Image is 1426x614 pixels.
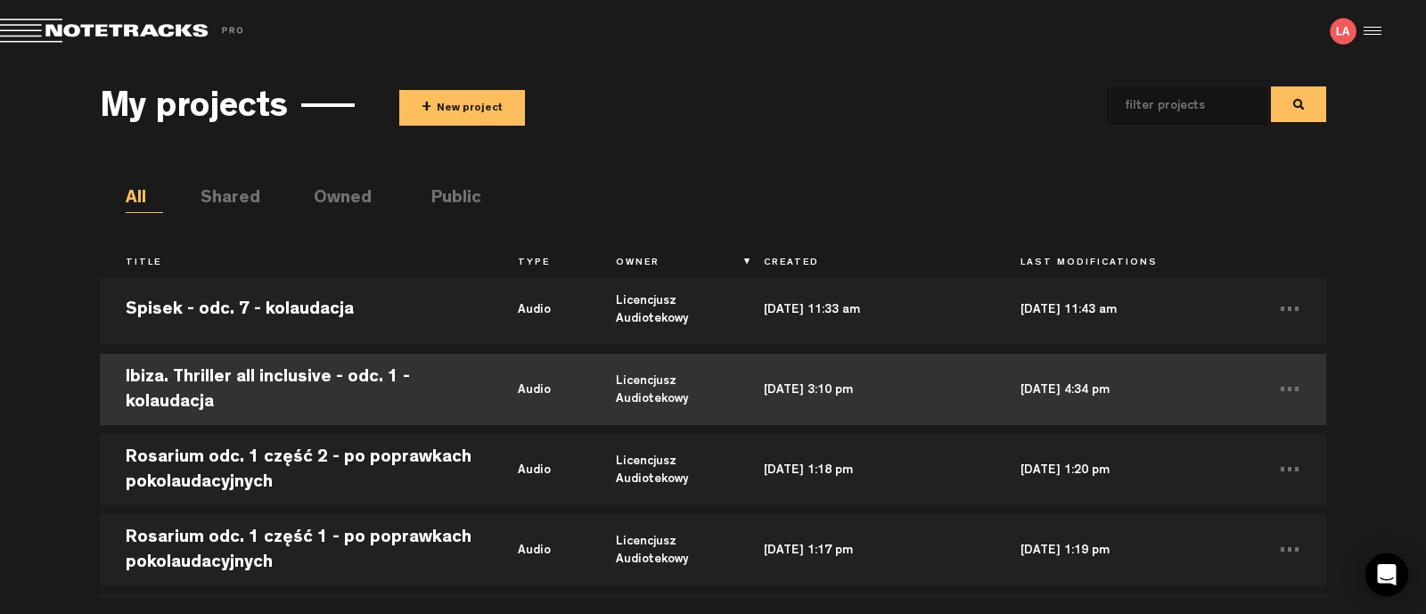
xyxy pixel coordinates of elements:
[995,269,1252,349] td: [DATE] 11:43 am
[1252,430,1326,510] td: ...
[492,510,590,590] td: audio
[590,349,737,430] td: Licencjusz Audiotekowy
[492,430,590,510] td: audio
[1252,349,1326,430] td: ...
[738,269,996,349] td: [DATE] 11:33 am
[738,430,996,510] td: [DATE] 1:18 pm
[399,90,525,126] button: +New project
[995,510,1252,590] td: [DATE] 1:19 pm
[738,349,996,430] td: [DATE] 3:10 pm
[100,90,288,129] h3: My projects
[100,349,492,430] td: Ibiza. Thriller all inclusive - odc. 1 - kolaudacja
[1330,18,1356,45] img: letters
[995,349,1252,430] td: [DATE] 4:34 pm
[590,249,737,279] th: Owner
[1252,269,1326,349] td: ...
[1252,510,1326,590] td: ...
[314,186,351,213] li: Owned
[100,510,492,590] td: Rosarium odc. 1 część 1 - po poprawkach pokolaudacyjnych
[100,249,492,279] th: Title
[590,269,737,349] td: Licencjusz Audiotekowy
[126,186,163,213] li: All
[100,269,492,349] td: Spisek - odc. 7 - kolaudacja
[492,349,590,430] td: audio
[100,430,492,510] td: Rosarium odc. 1 część 2 - po poprawkach pokolaudacyjnych
[995,249,1252,279] th: Last Modifications
[590,430,737,510] td: Licencjusz Audiotekowy
[422,98,431,119] span: +
[738,510,996,590] td: [DATE] 1:17 pm
[201,186,238,213] li: Shared
[590,510,737,590] td: Licencjusz Audiotekowy
[492,269,590,349] td: audio
[995,430,1252,510] td: [DATE] 1:20 pm
[1107,87,1239,125] input: filter projects
[431,186,469,213] li: Public
[738,249,996,279] th: Created
[492,249,590,279] th: Type
[1365,553,1408,596] div: Open Intercom Messenger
